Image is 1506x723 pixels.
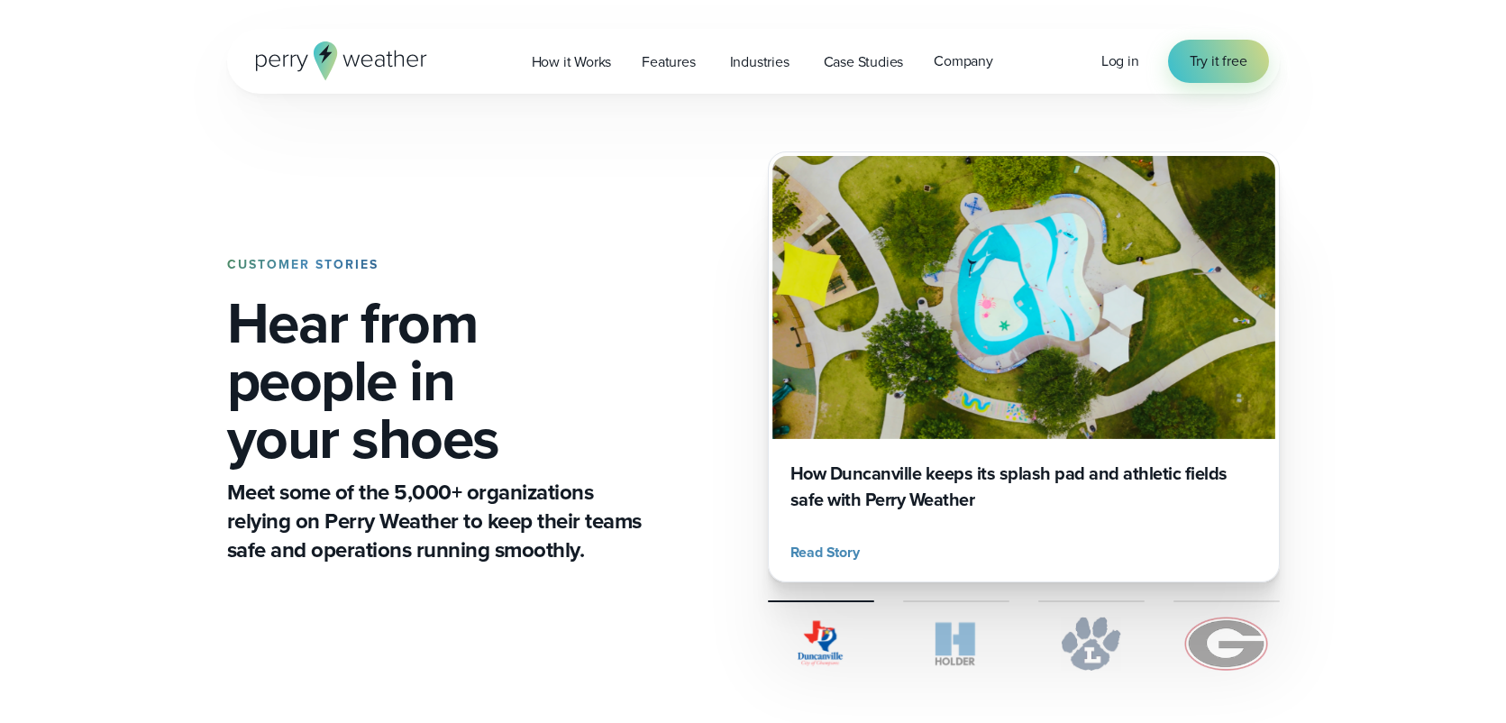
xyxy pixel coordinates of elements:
[772,156,1275,439] img: Duncanville Splash Pad
[790,461,1257,513] h3: How Duncanville keeps its splash pad and athletic fields safe with Perry Weather
[730,51,790,73] span: Industries
[1101,50,1139,72] a: Log in
[824,51,904,73] span: Case Studies
[227,478,649,564] p: Meet some of the 5,000+ organizations relying on Perry Weather to keep their teams safe and opera...
[768,151,1280,582] div: slideshow
[768,151,1280,582] a: Duncanville Splash Pad How Duncanville keeps its splash pad and athletic fields safe with Perry W...
[1168,40,1269,83] a: Try it free
[790,542,867,563] button: Read Story
[516,43,627,80] a: How it Works
[227,294,649,467] h1: Hear from people in your shoes
[790,542,860,563] span: Read Story
[934,50,993,72] span: Company
[768,617,874,671] img: City of Duncanville Logo
[532,51,612,73] span: How it Works
[227,255,379,274] strong: CUSTOMER STORIES
[1190,50,1247,72] span: Try it free
[1101,50,1139,71] span: Log in
[768,151,1280,582] div: 1 of 4
[903,617,1009,671] img: Holder.svg
[642,51,695,73] span: Features
[808,43,919,80] a: Case Studies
